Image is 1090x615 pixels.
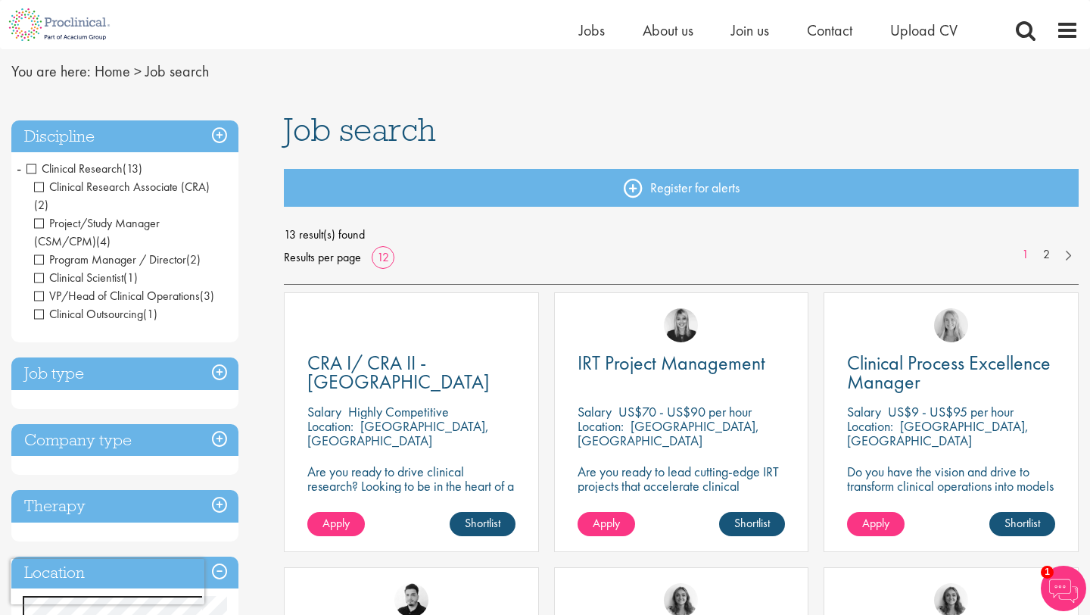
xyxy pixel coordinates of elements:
[578,417,759,449] p: [GEOGRAPHIC_DATA], [GEOGRAPHIC_DATA]
[847,350,1051,395] span: Clinical Process Excellence Manager
[200,288,214,304] span: (3)
[578,354,786,373] a: IRT Project Management
[11,557,238,589] h3: Location
[26,161,142,176] span: Clinical Research
[578,512,635,536] a: Apply
[307,512,365,536] a: Apply
[11,559,204,604] iframe: reCAPTCHA
[890,20,958,40] a: Upload CV
[34,306,143,322] span: Clinical Outsourcing
[731,20,769,40] a: Join us
[307,417,353,435] span: Location:
[11,120,238,153] h3: Discipline
[322,515,350,531] span: Apply
[34,179,210,195] span: Clinical Research Associate (CRA)
[134,61,142,81] span: >
[307,464,515,522] p: Are you ready to drive clinical research? Looking to be in the heart of a company where precision...
[450,512,515,536] a: Shortlist
[34,215,160,249] span: Project/Study Manager (CSM/CPM)
[578,350,765,376] span: IRT Project Management
[664,308,698,342] img: Janelle Jones
[578,417,624,435] span: Location:
[372,249,394,265] a: 12
[307,403,341,420] span: Salary
[643,20,693,40] a: About us
[123,161,142,176] span: (13)
[1014,246,1036,264] a: 1
[34,197,48,213] span: (2)
[11,424,238,457] h3: Company type
[578,403,612,420] span: Salary
[934,308,968,342] img: Shannon Briggs
[17,157,21,180] span: -
[307,417,489,449] p: [GEOGRAPHIC_DATA], [GEOGRAPHIC_DATA]
[847,417,893,435] span: Location:
[1035,246,1057,264] a: 2
[307,350,490,395] span: CRA I/ CRA II - [GEOGRAPHIC_DATA]
[34,306,157,322] span: Clinical Outsourcing
[34,270,138,286] span: Clinical Scientist
[34,251,186,267] span: Program Manager / Director
[284,109,436,150] span: Job search
[186,251,201,267] span: (2)
[888,403,1014,420] p: US$9 - US$95 per hour
[862,515,889,531] span: Apply
[847,512,905,536] a: Apply
[719,512,785,536] a: Shortlist
[123,270,138,286] span: (1)
[34,288,200,304] span: VP/Head of Clinical Operations
[26,161,123,176] span: Clinical Research
[143,306,157,322] span: (1)
[34,251,201,267] span: Program Manager / Director
[847,403,881,420] span: Salary
[34,288,214,304] span: VP/Head of Clinical Operations
[847,354,1055,392] a: Clinical Process Excellence Manager
[284,169,1079,207] a: Register for alerts
[989,512,1055,536] a: Shortlist
[348,403,449,420] p: Highly Competitive
[145,61,209,81] span: Job search
[284,246,361,269] span: Results per page
[579,20,605,40] a: Jobs
[11,490,238,523] h3: Therapy
[284,223,1079,246] span: 13 result(s) found
[1041,566,1086,611] img: Chatbot
[11,357,238,390] h3: Job type
[847,417,1029,449] p: [GEOGRAPHIC_DATA], [GEOGRAPHIC_DATA]
[593,515,620,531] span: Apply
[618,403,752,420] p: US$70 - US$90 per hour
[847,464,1055,522] p: Do you have the vision and drive to transform clinical operations into models of excellence in a ...
[1041,566,1054,579] span: 1
[807,20,852,40] a: Contact
[34,179,210,213] span: Clinical Research Associate (CRA)
[96,233,111,249] span: (4)
[578,464,786,507] p: Are you ready to lead cutting-edge IRT projects that accelerate clinical breakthroughs in biotech?
[34,270,123,286] span: Clinical Scientist
[307,354,515,392] a: CRA I/ CRA II - [GEOGRAPHIC_DATA]
[11,61,91,81] span: You are here:
[95,61,130,81] a: breadcrumb link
